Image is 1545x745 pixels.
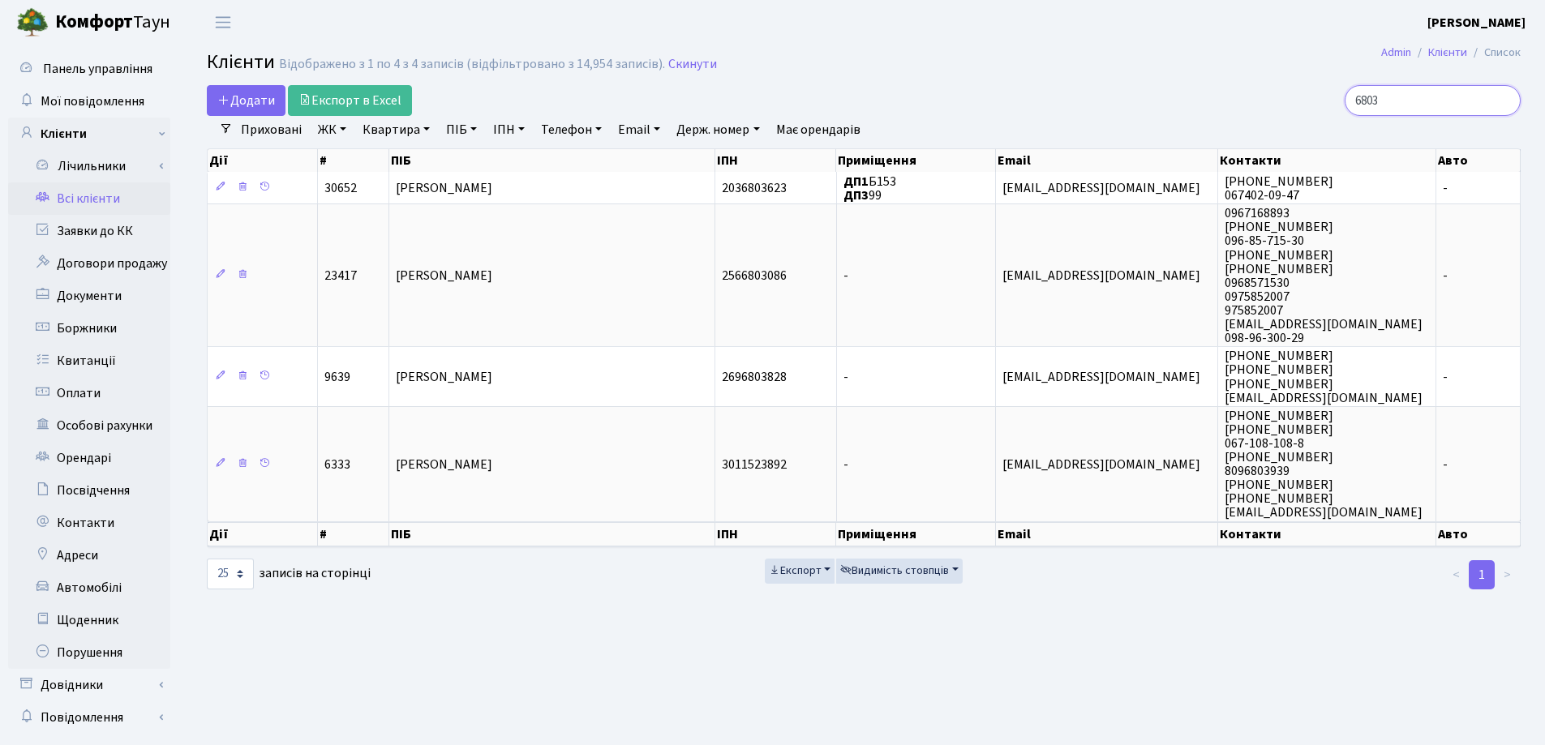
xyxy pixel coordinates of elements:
[1427,13,1526,32] a: [PERSON_NAME]
[396,267,492,285] span: [PERSON_NAME]
[8,604,170,636] a: Щоденник
[207,48,275,76] span: Клієнти
[311,116,353,143] a: ЖК
[8,701,170,734] a: Повідомлення
[8,215,170,247] a: Заявки до КК
[770,116,867,143] a: Має орендарів
[1427,14,1526,32] b: [PERSON_NAME]
[843,186,869,204] b: ДП3
[55,9,170,36] span: Таун
[8,572,170,604] a: Автомобілі
[836,559,963,584] button: Видимість стовпців
[8,345,170,377] a: Квитанції
[1443,456,1448,473] span: -
[722,179,787,197] span: 2036803623
[208,522,318,546] th: Дії
[1381,44,1411,61] a: Admin
[1436,522,1521,546] th: Авто
[1428,44,1467,61] a: Клієнти
[207,559,371,589] label: записів на сторінці
[217,92,275,109] span: Додати
[8,247,170,280] a: Договори продажу
[1225,347,1423,406] span: [PHONE_NUMBER] [PHONE_NUMBER] [PHONE_NUMBER] [EMAIL_ADDRESS][DOMAIN_NAME]
[8,312,170,345] a: Боржники
[41,92,144,110] span: Мої повідомлення
[715,149,837,172] th: ІПН
[389,522,715,546] th: ПІБ
[1443,368,1448,386] span: -
[1225,204,1423,347] span: 0967168893 [PHONE_NUMBER] 096-85-715-30 [PHONE_NUMBER] [PHONE_NUMBER] 0968571530 0975852007 97585...
[8,442,170,474] a: Орендарі
[1357,36,1545,70] nav: breadcrumb
[8,118,170,150] a: Клієнти
[836,522,995,546] th: Приміщення
[487,116,531,143] a: ІПН
[836,149,995,172] th: Приміщення
[722,456,787,473] span: 3011523892
[1002,368,1200,386] span: [EMAIL_ADDRESS][DOMAIN_NAME]
[843,368,848,386] span: -
[1345,85,1521,116] input: Пошук...
[324,456,350,473] span: 6333
[1443,267,1448,285] span: -
[43,60,152,78] span: Панель управління
[840,563,949,579] span: Видимість стовпців
[843,456,848,473] span: -
[765,559,835,584] button: Експорт
[207,85,285,116] a: Додати
[324,368,350,386] span: 9639
[55,9,133,35] b: Комфорт
[318,149,389,172] th: #
[722,267,787,285] span: 2566803086
[1218,522,1437,546] th: Контакти
[612,116,667,143] a: Email
[8,377,170,409] a: Оплати
[203,9,243,36] button: Переключити навігацію
[8,539,170,572] a: Адреси
[534,116,608,143] a: Телефон
[396,456,492,473] span: [PERSON_NAME]
[396,179,492,197] span: [PERSON_NAME]
[318,522,389,546] th: #
[8,409,170,442] a: Особові рахунки
[1443,179,1448,197] span: -
[208,149,318,172] th: Дії
[8,669,170,701] a: Довідники
[207,559,254,589] select: записів на сторінці
[279,57,665,72] div: Відображено з 1 по 4 з 4 записів (відфільтровано з 14,954 записів).
[234,116,308,143] a: Приховані
[1225,173,1333,204] span: [PHONE_NUMBER] 067402-09-47
[396,368,492,386] span: [PERSON_NAME]
[996,522,1218,546] th: Email
[324,267,357,285] span: 23417
[843,173,869,191] b: ДП1
[1002,179,1200,197] span: [EMAIL_ADDRESS][DOMAIN_NAME]
[722,368,787,386] span: 2696803828
[843,267,848,285] span: -
[8,85,170,118] a: Мої повідомлення
[389,149,715,172] th: ПІБ
[8,507,170,539] a: Контакти
[8,280,170,312] a: Документи
[440,116,483,143] a: ПІБ
[769,563,822,579] span: Експорт
[1467,44,1521,62] li: Список
[1469,560,1495,589] a: 1
[1225,407,1423,522] span: [PHONE_NUMBER] [PHONE_NUMBER] 067-108-108-8 [PHONE_NUMBER] 8096803939 [PHONE_NUMBER] [PHONE_NUMBE...
[715,522,837,546] th: ІПН
[8,53,170,85] a: Панель управління
[996,149,1218,172] th: Email
[324,179,357,197] span: 30652
[16,6,49,39] img: logo.png
[8,636,170,669] a: Порушення
[8,474,170,507] a: Посвідчення
[1218,149,1437,172] th: Контакти
[670,116,766,143] a: Держ. номер
[8,182,170,215] a: Всі клієнти
[288,85,412,116] a: Експорт в Excel
[356,116,436,143] a: Квартира
[1002,456,1200,473] span: [EMAIL_ADDRESS][DOMAIN_NAME]
[19,150,170,182] a: Лічильники
[1436,149,1521,172] th: Авто
[843,173,896,204] span: Б153 99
